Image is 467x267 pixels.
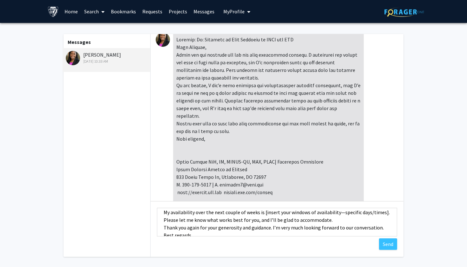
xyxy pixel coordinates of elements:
[139,0,166,23] a: Requests
[81,0,108,23] a: Search
[66,59,149,64] div: [DATE] 10:33 AM
[379,238,397,250] button: Send
[5,238,27,262] iframe: Chat
[48,6,59,17] img: Johns Hopkins University Logo
[108,0,139,23] a: Bookmarks
[66,51,80,65] img: Tamar Rodney
[68,39,91,45] b: Messages
[384,7,424,17] img: ForagerOne Logo
[61,0,81,23] a: Home
[157,208,397,236] textarea: Message
[66,51,149,64] div: [PERSON_NAME]
[166,0,190,23] a: Projects
[156,32,170,47] img: Tamar Rodney
[223,8,245,15] span: My Profile
[190,0,218,23] a: Messages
